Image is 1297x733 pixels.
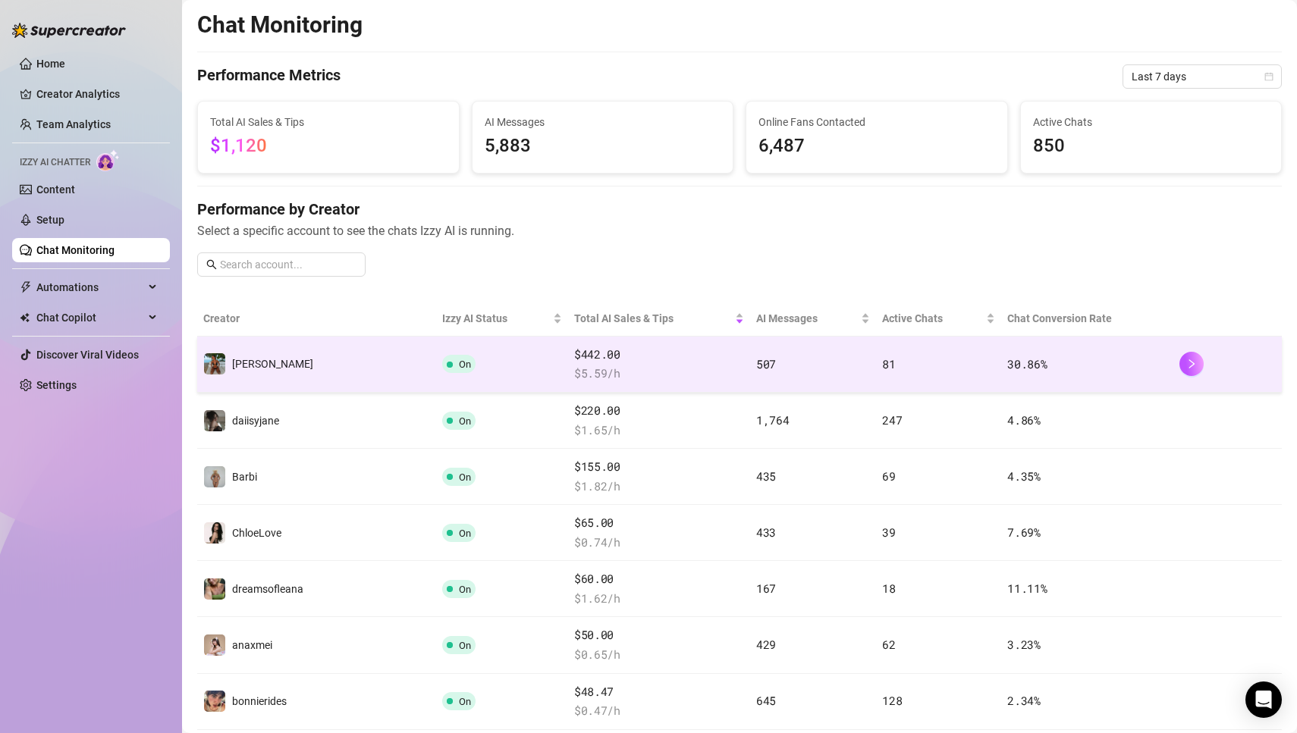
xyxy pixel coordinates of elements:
span: 247 [882,412,902,428]
a: Settings [36,379,77,391]
span: On [459,359,471,370]
img: AI Chatter [96,149,120,171]
span: 429 [756,637,776,652]
span: thunderbolt [20,281,32,293]
span: $ 0.47 /h [574,702,744,720]
a: Home [36,58,65,70]
span: $ 1.82 /h [574,478,744,496]
span: $50.00 [574,626,744,644]
span: $ 1.65 /h [574,421,744,440]
span: 7.69 % [1007,525,1041,540]
span: calendar [1264,72,1273,81]
span: dreamsofleana [232,583,303,595]
span: 1,764 [756,412,790,428]
span: On [459,584,471,595]
span: Total AI Sales & Tips [574,310,732,327]
span: right [1186,359,1197,369]
div: Open Intercom Messenger [1245,681,1282,718]
span: AI Messages [485,114,721,130]
span: Online Fans Contacted [758,114,995,130]
span: 433 [756,525,776,540]
span: 645 [756,693,776,708]
span: 2.34 % [1007,693,1041,708]
img: anaxmei [204,634,225,656]
span: $ 0.65 /h [574,646,744,664]
span: 4.35 % [1007,468,1041,484]
span: On [459,415,471,427]
th: Total AI Sales & Tips [568,301,750,337]
span: 81 [882,356,895,371]
span: 62 [882,637,895,652]
h4: Performance by Creator [197,199,1282,220]
span: 30.86 % [1007,356,1047,371]
span: search [206,259,217,270]
span: $1,120 [210,135,267,156]
button: right [1179,352,1204,376]
img: Libby [204,353,225,374]
span: 6,487 [758,132,995,161]
span: bonnierides [232,695,287,707]
th: Active Chats [876,301,1001,337]
th: Creator [197,301,436,337]
img: daiisyjane [204,410,225,431]
a: Setup [36,214,64,226]
a: Discover Viral Videos [36,349,139,361]
span: Total AI Sales & Tips [210,114,447,130]
span: 4.86 % [1007,412,1041,428]
h2: Chat Monitoring [197,11,363,39]
th: Izzy AI Status [436,301,568,337]
span: 18 [882,581,895,596]
span: 69 [882,468,895,484]
img: Barbi [204,466,225,487]
span: 435 [756,468,776,484]
span: [PERSON_NAME] [232,358,313,370]
span: Barbi [232,471,257,483]
span: $ 5.59 /h [574,365,744,383]
span: $ 1.62 /h [574,590,744,608]
span: Select a specific account to see the chats Izzy AI is running. [197,221,1282,240]
a: Team Analytics [36,118,111,130]
a: Creator Analytics [36,82,158,106]
span: 39 [882,525,895,540]
span: Izzy AI Chatter [20,155,90,170]
span: $ 0.74 /h [574,534,744,552]
span: 850 [1033,132,1270,161]
span: On [459,471,471,483]
span: On [459,528,471,539]
th: Chat Conversion Rate [1001,301,1173,337]
span: 11.11 % [1007,581,1047,596]
img: ChloeLove [204,522,225,543]
span: 5,883 [485,132,721,161]
span: On [459,696,471,707]
span: $48.47 [574,683,744,701]
span: Izzy AI Status [442,310,550,327]
span: 167 [756,581,776,596]
span: $155.00 [574,458,744,476]
span: Last 7 days [1132,65,1273,88]
span: Active Chats [882,310,983,327]
img: bonnierides [204,691,225,712]
th: AI Messages [750,301,876,337]
span: $65.00 [574,514,744,532]
span: Chat Copilot [36,305,144,330]
a: Content [36,183,75,196]
span: $60.00 [574,570,744,588]
span: daiisyjane [232,415,279,427]
span: Active Chats [1033,114,1270,130]
a: Chat Monitoring [36,244,115,256]
span: 507 [756,356,776,371]
span: $220.00 [574,402,744,420]
span: 128 [882,693,902,708]
span: Automations [36,275,144,299]
span: anaxmei [232,639,272,651]
h4: Performance Metrics [197,64,341,89]
span: ChloeLove [232,527,281,539]
span: $442.00 [574,346,744,364]
img: logo-BBDzfeDw.svg [12,23,126,38]
span: On [459,640,471,651]
img: dreamsofleana [204,578,225,600]
span: 3.23 % [1007,637,1041,652]
input: Search account... [220,256,356,273]
span: AI Messages [756,310,858,327]
img: Chat Copilot [20,312,30,323]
